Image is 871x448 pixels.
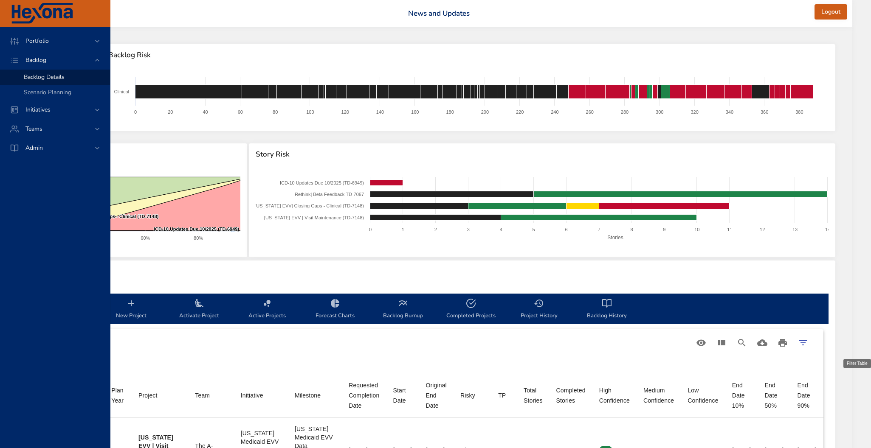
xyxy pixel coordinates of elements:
[761,109,768,115] text: 360
[102,298,160,321] span: New Project
[688,385,718,406] div: Sort
[306,298,364,321] span: Forecast Charts
[532,227,535,232] text: 5
[426,380,446,411] span: Original End Date
[241,390,263,400] div: Sort
[481,109,489,115] text: 200
[498,390,506,400] div: TP
[752,333,772,353] button: Download CSV
[426,380,446,411] div: Sort
[195,390,210,400] div: Sort
[194,235,203,241] text: 80%
[195,390,210,400] div: Team
[264,215,364,220] text: [US_STATE] EVV | Visit Maintenance (TD-7148)
[138,390,181,400] span: Project
[111,385,125,406] div: Sort
[599,385,630,406] span: High Confidence
[408,8,470,18] a: News and Updates
[565,227,567,232] text: 6
[643,385,674,406] div: Sort
[349,380,379,411] span: Requested Completion Date
[460,390,475,400] div: Sort
[688,385,718,406] div: Low Confidence
[393,385,412,406] div: Sort
[295,192,364,197] text: Rethink| Beta Feedback TD-7067
[19,37,56,45] span: Portfolio
[691,333,711,353] button: Standard Views
[24,88,71,96] span: Scenario Planning
[663,227,665,232] text: 9
[195,390,227,400] span: Team
[442,298,500,321] span: Completed Projects
[815,4,847,20] button: Logout
[793,333,813,353] button: Filter Table
[460,390,475,400] div: Risky
[279,180,364,185] text: ICD-10 Updates Due 10/2025 (TD-6949)
[516,109,524,115] text: 220
[19,125,49,133] span: Teams
[154,227,239,232] text: ICD-10 Updates Due 10/2025 (TD-6949)
[586,109,594,115] text: 260
[203,109,208,115] text: 40
[524,385,543,406] div: Sort
[524,385,543,406] div: Total Stories
[551,109,558,115] text: 240
[599,385,630,406] div: Sort
[825,227,830,232] text: 14
[255,203,364,208] text: [US_STATE] EVV| Closing Gaps - Clinical (TD-7148)
[732,333,752,353] button: Search
[694,227,699,232] text: 10
[295,390,321,400] div: Milestone
[643,385,674,406] div: Medium Confidence
[401,227,404,232] text: 1
[10,3,74,24] img: Hexona
[138,390,158,400] div: Project
[393,385,412,406] div: Start Date
[510,298,568,321] span: Project History
[374,298,432,321] span: Backlog Burnup
[656,109,663,115] text: 300
[114,89,129,94] text: Clinical
[821,7,840,17] span: Logout
[556,385,586,406] div: Completed Stories
[460,390,485,400] span: Risky
[111,385,125,406] div: Plan Year
[238,109,243,115] text: 60
[369,227,371,232] text: 0
[726,109,733,115] text: 340
[411,109,419,115] text: 160
[138,390,158,400] div: Sort
[598,227,600,232] text: 7
[108,51,828,59] span: Backlog Risk
[19,106,57,114] span: Initiatives
[238,298,296,321] span: Active Projects
[134,109,137,115] text: 0
[727,227,732,232] text: 11
[760,227,765,232] text: 12
[295,390,335,400] span: Milestone
[241,390,281,400] span: Initiative
[141,235,150,241] text: 60%
[732,380,751,411] div: End Date 10%
[446,109,454,115] text: 180
[168,109,173,115] text: 20
[765,380,784,411] div: End Date 50%
[792,227,798,232] text: 13
[256,150,829,159] span: Story Risk
[498,390,506,400] div: Sort
[772,333,793,353] button: Print
[24,73,65,81] span: Backlog Details
[241,390,263,400] div: Initiative
[273,109,278,115] text: 80
[170,298,228,321] span: Activate Project
[798,380,817,411] div: End Date 90%
[467,227,469,232] text: 3
[621,109,629,115] text: 280
[556,385,586,406] div: Sort
[349,380,379,411] div: Sort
